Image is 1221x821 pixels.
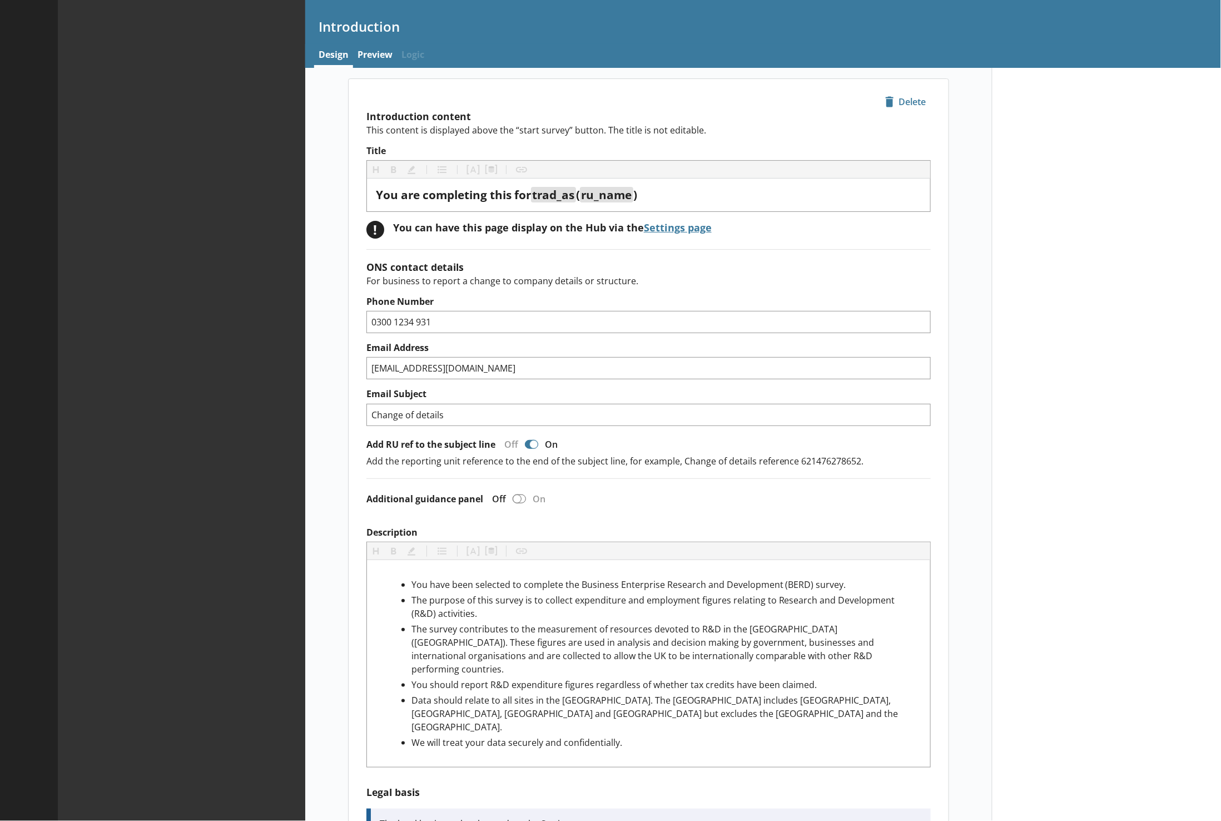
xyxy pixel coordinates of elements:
[366,439,495,451] label: Add RU ref to the subject line
[366,260,931,274] h2: ONS contact details
[366,455,931,467] p: Add the reporting unit reference to the end of the subject line, for example, Change of details r...
[411,623,877,675] span: The survey contributes to the measurement of resources devoted to R&D in the [GEOGRAPHIC_DATA] ([...
[880,92,931,111] button: Delete
[576,187,580,202] span: (
[366,388,931,400] label: Email Subject
[366,124,931,136] p: This content is displayed above the “start survey” button. The title is not editable.
[353,44,397,68] a: Preview
[366,221,384,239] div: !
[582,187,632,202] span: ru_name
[366,527,931,538] label: Description
[393,221,712,234] div: You can have this page display on the Hub via the
[411,679,817,691] span: You should report R&D expenditure figures regardless of whether tax credits have been claimed.
[376,187,531,202] span: You are completing this for
[397,44,429,68] span: Logic
[633,187,637,202] span: )
[532,187,574,202] span: trad_as
[881,93,930,111] span: Delete
[376,187,922,202] div: Title
[314,44,353,68] a: Design
[366,296,931,308] label: Phone Number
[376,578,922,749] div: Description
[366,493,483,505] label: Additional guidance panel
[366,275,931,287] p: For business to report a change to company details or structure.
[366,110,931,123] h2: Introduction content
[411,594,897,620] span: The purpose of this survey is to collect expenditure and employment figures relating to Research ...
[644,221,712,234] a: Settings page
[366,342,931,354] label: Email Address
[366,785,931,799] h2: Legal basis
[483,493,510,505] div: Off
[495,438,523,451] div: Off
[411,694,901,733] span: Data should relate to all sites in the [GEOGRAPHIC_DATA]. The [GEOGRAPHIC_DATA] includes [GEOGRAP...
[528,493,554,505] div: On
[411,578,846,591] span: You have been selected to complete the Business Enterprise Research and Development (BERD) survey.
[319,18,1208,35] h1: Introduction
[366,145,931,157] label: Title
[540,438,567,451] div: On
[411,736,622,749] span: We will treat your data securely and confidentially.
